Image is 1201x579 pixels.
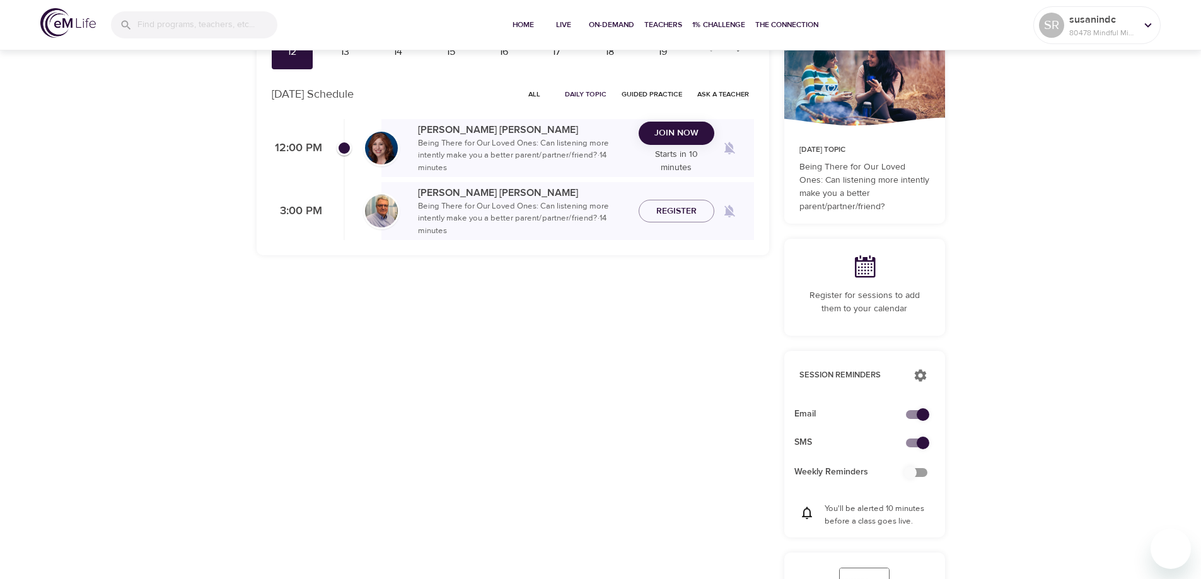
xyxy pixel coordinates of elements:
button: All [514,84,555,104]
div: SR [1039,13,1064,38]
span: Remind me when a class goes live every Tuesday at 3:00 PM [714,196,745,226]
div: 16 [488,45,519,59]
span: Join Now [654,125,699,141]
p: [PERSON_NAME] [PERSON_NAME] [418,122,629,137]
button: Join Now [639,122,714,145]
div: 18 [594,45,625,59]
p: You'll be alerted 10 minutes before a class goes live. [825,503,930,527]
iframe: Button to launch messaging window [1151,529,1191,569]
input: Find programs, teachers, etc... [137,11,277,38]
span: On-Demand [589,18,634,32]
span: SMS [794,436,915,449]
p: Starts in 10 minutes [639,148,714,175]
span: Remind me when a class goes live every Tuesday at 12:00 PM [714,133,745,163]
div: 15 [435,45,467,59]
span: Register [656,204,697,219]
button: Register [639,200,714,223]
p: 12:00 PM [272,140,322,157]
img: Elaine_Smookler-min.jpg [365,132,398,164]
p: [DATE] Schedule [272,86,354,103]
p: susanindc [1069,12,1136,27]
span: Daily Topic [565,88,606,100]
span: Weekly Reminders [794,466,915,479]
p: Being There for Our Loved Ones: Can listening more intently make you a better parent/partner/frie... [418,137,629,175]
button: Guided Practice [617,84,687,104]
p: Being There for Our Loved Ones: Can listening more intently make you a better parent/partner/frie... [418,200,629,238]
p: [PERSON_NAME] [PERSON_NAME] [418,185,629,200]
span: All [519,88,550,100]
p: 80478 Mindful Minutes [1069,27,1136,38]
p: 3:00 PM [272,203,322,220]
div: 14 [382,45,414,59]
div: 17 [541,45,572,59]
span: 1% Challenge [692,18,745,32]
span: Ask a Teacher [697,88,749,100]
span: Home [508,18,538,32]
span: The Connection [755,18,818,32]
p: Session Reminders [799,369,901,382]
div: 12 [277,45,308,59]
p: [DATE] Topic [799,144,930,156]
button: Ask a Teacher [692,84,754,104]
button: Daily Topic [560,84,612,104]
span: Live [548,18,579,32]
img: Roger%20Nolan%20Headshot.jpg [365,195,398,227]
span: Email [794,408,915,421]
div: 13 [329,45,361,59]
p: Register for sessions to add them to your calendar [799,289,930,316]
span: Teachers [644,18,682,32]
p: Being There for Our Loved Ones: Can listening more intently make you a better parent/partner/friend? [799,161,930,214]
span: Guided Practice [622,88,682,100]
div: 19 [647,45,678,59]
img: logo [40,8,96,38]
